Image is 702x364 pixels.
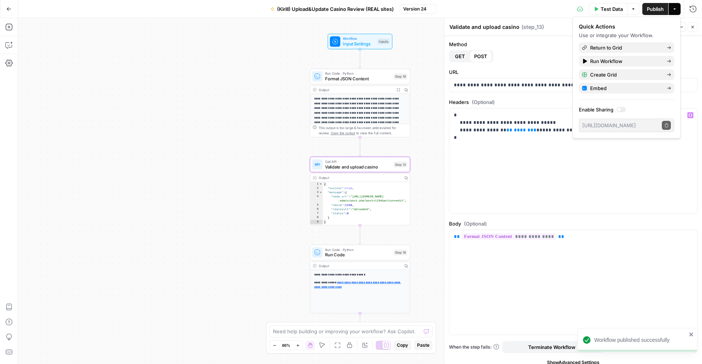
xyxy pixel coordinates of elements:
span: Use or integrate your Workflow. [579,32,654,38]
span: Return to Grid [590,44,661,51]
div: Step 19 [394,74,407,80]
span: Embed [590,84,661,92]
button: (Kirill) Upload&Update Casino Review (REAL sites) [266,3,398,15]
span: Create Grid [590,71,661,78]
label: Enable Sharing [579,106,674,113]
span: POST [474,53,487,60]
span: 86% [282,342,290,348]
div: Call APIValidate and upload casinoStep 13Output{ "success":true, "message":{ "node_url":"[URL][DO... [310,157,410,226]
div: Output [319,175,400,180]
div: 3 [310,190,323,194]
div: 7 [310,211,323,215]
div: Output [319,87,393,92]
label: Body [449,220,697,227]
div: Quick Actions [579,23,674,30]
button: close [689,331,694,337]
span: Terminate Workflow [528,343,575,351]
span: Paste [417,342,429,349]
button: Paste [414,340,432,350]
span: Copy [397,342,408,349]
span: Toggle code folding, rows 1 through 9 [319,182,322,186]
span: Toggle code folding, rows 3 through 8 [319,190,322,194]
div: 6 [310,207,323,211]
span: Format JSON Content [325,75,391,82]
span: (Kirill) Upload&Update Casino Review (REAL sites) [277,5,394,13]
span: Validate and upload casino [325,164,391,170]
label: URL [449,68,697,76]
span: Call API [325,159,391,164]
label: Method [449,41,697,48]
textarea: Validate and upload casino [449,23,520,31]
div: 2 [310,186,323,190]
span: ( step_13 ) [521,23,544,31]
span: (Optional) [464,220,487,227]
div: Step 13 [394,162,407,168]
span: (Optional) [472,98,495,106]
div: 5 [310,203,323,207]
span: Run Code [325,251,391,258]
div: WorkflowInput SettingsInputs [310,34,410,49]
span: Run Code · Python [325,71,391,76]
div: Workflow published successfully [594,336,687,344]
div: Output [319,263,400,268]
span: Workflow [343,36,375,41]
label: Headers [449,98,697,106]
div: 8 [310,216,323,220]
span: Run Code · Python [325,247,391,252]
g: Edge from start to step_19 [359,49,361,68]
button: Test Data [589,3,627,15]
button: Version 24 [400,4,437,14]
span: GET [455,53,465,60]
button: GET [450,50,470,62]
g: Edge from step_13 to step_18 [359,225,361,244]
div: This output is too large & has been abbreviated for review. to view the full content. [319,125,407,136]
button: Copy [394,340,411,350]
button: Publish [642,3,668,15]
div: 4 [310,194,323,203]
span: Test Data [601,5,623,13]
div: Inputs [378,39,390,45]
span: Publish [647,5,664,13]
div: 1 [310,182,323,186]
a: When the step fails: [449,344,499,350]
span: Copy the output [331,131,356,135]
g: Edge from step_19 to step_13 [359,137,361,156]
span: Run Workflow [590,57,661,65]
button: Terminate Workflow [504,341,600,353]
span: Input Settings [343,41,375,47]
div: Step 18 [394,250,407,256]
div: 9 [310,220,323,224]
span: Version 24 [403,6,426,12]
